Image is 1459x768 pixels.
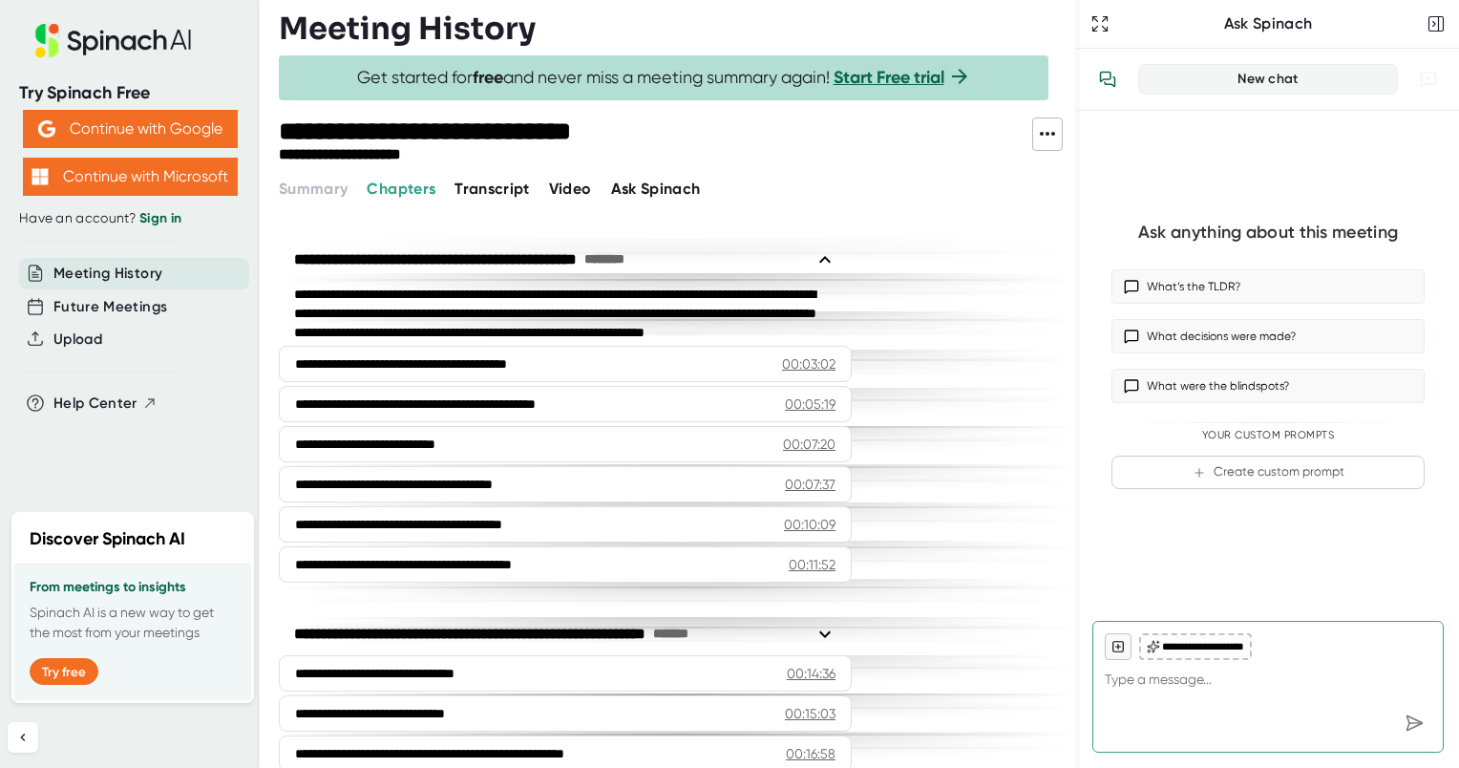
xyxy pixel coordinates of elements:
[611,178,701,201] button: Ask Spinach
[53,263,162,285] button: Meeting History
[1138,222,1398,244] div: Ask anything about this meeting
[611,180,701,198] span: Ask Spinach
[1111,369,1425,403] button: What were the blindspots?
[23,158,238,196] button: Continue with Microsoft
[53,329,102,351] button: Upload
[1111,269,1425,304] button: What’s the TLDR?
[789,555,835,574] div: 00:11:52
[782,354,835,373] div: 00:03:02
[1111,429,1425,442] div: Your Custom Prompts
[53,393,158,415] button: Help Center
[53,296,167,318] button: Future Meetings
[30,526,185,552] h2: Discover Spinach AI
[786,744,835,763] div: 00:16:58
[785,395,835,414] div: 00:05:19
[38,120,55,138] img: Aehbyd4JwY73AAAAAElFTkSuQmCC
[279,178,348,201] button: Summary
[30,658,98,685] button: Try free
[139,210,181,226] a: Sign in
[549,178,592,201] button: Video
[787,664,835,683] div: 00:14:36
[455,178,530,201] button: Transcript
[23,110,238,148] button: Continue with Google
[1087,11,1113,37] button: Expand to Ask Spinach page
[1151,71,1385,88] div: New chat
[1423,11,1449,37] button: Close conversation sidebar
[8,722,38,753] button: Collapse sidebar
[785,475,835,494] div: 00:07:37
[783,435,835,454] div: 00:07:20
[1111,456,1425,489] button: Create custom prompt
[279,11,536,47] h3: Meeting History
[834,67,944,88] a: Start Free trial
[19,210,241,227] div: Have an account?
[1089,60,1127,98] button: View conversation history
[30,603,236,643] p: Spinach AI is a new way to get the most from your meetings
[1397,706,1431,740] div: Send message
[785,704,835,723] div: 00:15:03
[30,580,236,595] h3: From meetings to insights
[279,180,348,198] span: Summary
[357,67,971,89] span: Get started for and never miss a meeting summary again!
[473,67,503,88] b: free
[784,515,835,534] div: 00:10:09
[19,82,241,104] div: Try Spinach Free
[53,393,137,415] span: Help Center
[1113,14,1423,33] div: Ask Spinach
[367,178,435,201] button: Chapters
[1111,319,1425,353] button: What decisions were made?
[549,180,592,198] span: Video
[367,180,435,198] span: Chapters
[455,180,530,198] span: Transcript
